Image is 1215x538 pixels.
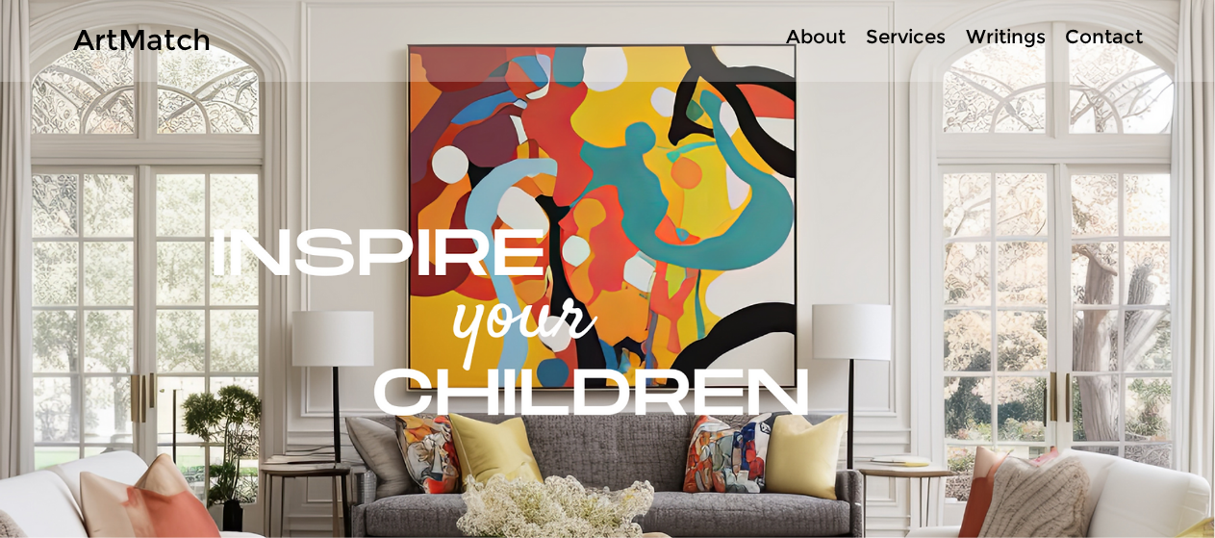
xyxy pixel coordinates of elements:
[856,23,955,51] p: Services
[955,23,1055,51] a: Writings
[715,23,1152,51] nav: Site
[1055,23,1152,51] p: Contact
[776,23,855,51] p: About
[956,23,1055,51] p: Writings
[1055,23,1152,51] a: Contact
[73,22,211,58] a: ArtMatch
[855,23,955,51] a: Services
[775,23,855,51] a: About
